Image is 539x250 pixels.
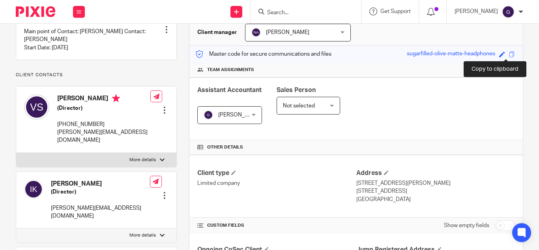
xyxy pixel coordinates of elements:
p: [PERSON_NAME] [455,8,498,15]
input: Search [266,9,337,17]
i: Primary [112,94,120,102]
img: svg%3E [251,28,261,37]
h4: Client type [197,169,356,177]
p: More details [129,232,156,239]
p: Client contacts [16,72,177,78]
img: Pixie [16,6,55,17]
p: Limited company [197,179,356,187]
p: More details [129,157,156,163]
img: svg%3E [204,110,213,120]
h4: CUSTOM FIELDS [197,222,356,229]
div: sugarfilled-olive-matte-headphones [407,50,495,59]
p: [GEOGRAPHIC_DATA] [356,195,515,203]
h4: [PERSON_NAME] [51,180,150,188]
h5: (Director) [51,188,150,196]
h3: Client manager [197,28,237,36]
span: [PERSON_NAME] [218,112,262,118]
span: [PERSON_NAME] [266,30,309,35]
span: Sales Person [277,87,316,93]
h5: (Director) [57,104,150,112]
p: [PERSON_NAME][EMAIL_ADDRESS][DOMAIN_NAME] [57,128,150,145]
img: svg%3E [502,6,515,18]
h4: Address [356,169,515,177]
p: [PERSON_NAME][EMAIL_ADDRESS][DOMAIN_NAME] [51,204,150,220]
img: svg%3E [24,180,43,199]
span: Not selected [283,103,315,109]
p: [STREET_ADDRESS][PERSON_NAME] [356,179,515,187]
p: Master code for secure communications and files [195,50,331,58]
h4: [PERSON_NAME] [57,94,150,104]
span: Assistant Accountant [197,87,262,93]
label: Show empty fields [444,222,489,229]
img: svg%3E [24,94,49,120]
span: Get Support [380,9,411,14]
p: [PHONE_NUMBER] [57,120,150,128]
span: Team assignments [207,67,254,73]
p: [STREET_ADDRESS] [356,187,515,195]
span: Other details [207,144,243,150]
